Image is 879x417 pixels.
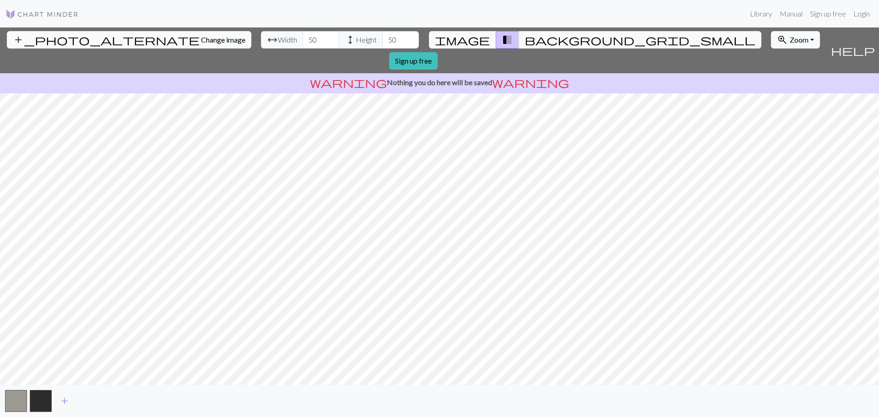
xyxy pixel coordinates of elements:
[746,5,776,23] a: Library
[771,31,820,49] button: Zoom
[278,34,297,45] span: Width
[850,5,874,23] a: Login
[831,44,875,57] span: help
[356,34,377,45] span: Height
[201,35,245,44] span: Change image
[492,76,569,89] span: warning
[806,5,850,23] a: Sign up free
[790,35,808,44] span: Zoom
[525,33,755,46] span: background_grid_small
[7,31,251,49] button: Change image
[13,33,200,46] span: add_photo_alternate
[59,395,70,407] span: add
[435,33,490,46] span: image
[53,392,76,410] button: Add color
[776,5,806,23] a: Manual
[4,77,875,88] p: Nothing you do here will be saved
[345,33,356,46] span: height
[389,52,438,70] a: Sign up free
[310,76,387,89] span: warning
[502,33,513,46] span: transition_fade
[5,9,79,20] img: Logo
[777,33,788,46] span: zoom_in
[827,27,879,73] button: Help
[267,33,278,46] span: arrow_range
